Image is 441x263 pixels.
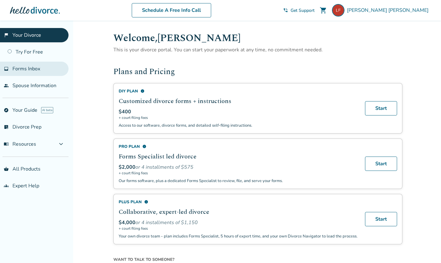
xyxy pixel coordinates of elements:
a: Start [365,157,397,171]
a: Start [365,212,397,226]
h1: Welcome, [PERSON_NAME] [113,31,402,46]
span: shopping_cart [320,7,327,14]
div: Pro Plan [119,144,358,149]
img: laura.fonseca108@gmail.com [332,4,344,16]
div: Plus Plan [119,199,358,205]
span: AI beta [41,107,53,113]
span: expand_more [57,140,65,148]
span: $4,000 [119,219,135,226]
span: + court filing fees [119,115,358,120]
span: info [140,89,145,93]
span: Forms Inbox [12,65,40,72]
span: list_alt_check [4,124,9,129]
span: phone_in_talk [283,8,288,13]
span: info [144,200,148,204]
span: shopping_basket [4,167,9,171]
div: DIY Plan [119,88,358,94]
h2: Forms Specialist led divorce [119,152,358,161]
span: groups [4,183,9,188]
span: Want to talk to someone? [113,257,402,262]
span: [PERSON_NAME] [PERSON_NAME] [347,7,431,14]
a: Schedule A Free Info Call [132,3,211,17]
div: or 4 installments of $575 [119,164,358,171]
span: $400 [119,108,131,115]
span: inbox [4,66,9,71]
span: Get Support [291,7,315,13]
a: phone_in_talkGet Support [283,7,315,13]
span: people [4,83,9,88]
span: + court filing fees [119,171,358,176]
span: Resources [4,141,36,148]
span: explore [4,108,9,113]
p: This is your divorce portal. You can start your paperwork at any time, no commitment needed. [113,46,402,54]
div: or 4 installments of $1,150 [119,219,358,226]
span: flag_2 [4,33,9,38]
span: + court filing fees [119,226,358,231]
span: info [142,144,146,148]
h2: Plans and Pricing [113,66,402,78]
span: menu_book [4,142,9,147]
iframe: Chat Widget [410,233,441,263]
h2: Customized divorce forms + instructions [119,96,358,106]
h2: Collaborative, expert-led divorce [119,207,358,217]
span: $2,000 [119,164,135,171]
p: Access to our software, divorce forms, and detailed self-filing instructions. [119,123,358,128]
p: Our forms software, plus a dedicated Forms Specialist to review, file, and serve your forms. [119,178,358,184]
p: Your own divorce team - plan includes Forms Specialist, 5 hours of expert time, and your own Divo... [119,233,358,239]
a: Start [365,101,397,115]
